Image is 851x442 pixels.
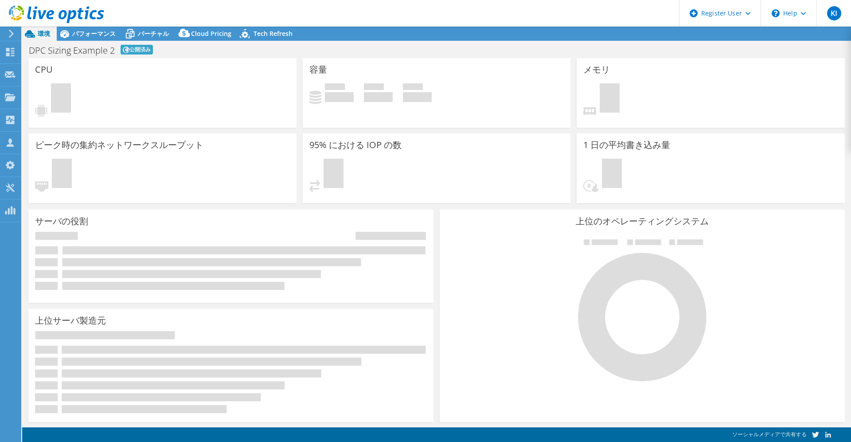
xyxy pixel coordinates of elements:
h1: DPC Sizing Example 2 [29,46,115,55]
h4: 0 GiB [403,92,432,102]
span: 環境 [38,29,50,38]
span: 保留中 [602,159,622,190]
span: Tech Refresh [254,29,293,38]
span: KI [827,6,841,20]
h3: サーバの役割 [35,216,88,226]
h4: 0 GiB [325,92,354,102]
span: バーチャル [138,29,169,38]
span: 空き [364,83,384,92]
h3: 上位のオペレーティングシステム [446,216,838,226]
svg: \n [772,9,780,17]
span: パフォーマンス [72,29,116,38]
span: 保留中 [52,159,72,190]
span: 保留中 [51,83,71,115]
span: 保留中 [600,83,620,115]
span: 公開済み [121,45,153,55]
h4: 0 GiB [364,92,393,102]
span: 使用済み [325,83,345,92]
h3: 容量 [309,65,327,74]
h3: 95% における IOP の数 [309,140,402,150]
h3: ピーク時の集約ネットワークスループット [35,140,203,150]
h3: CPU [35,65,53,74]
span: Cloud Pricing [191,29,231,38]
span: ソーシャルメディアで共有する [732,430,807,438]
span: 合計 [403,83,423,92]
h3: 上位サーバ製造元 [35,316,106,325]
span: 保留中 [324,159,344,190]
h3: 1 日の平均書き込み量 [583,140,670,150]
h3: メモリ [583,65,610,74]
